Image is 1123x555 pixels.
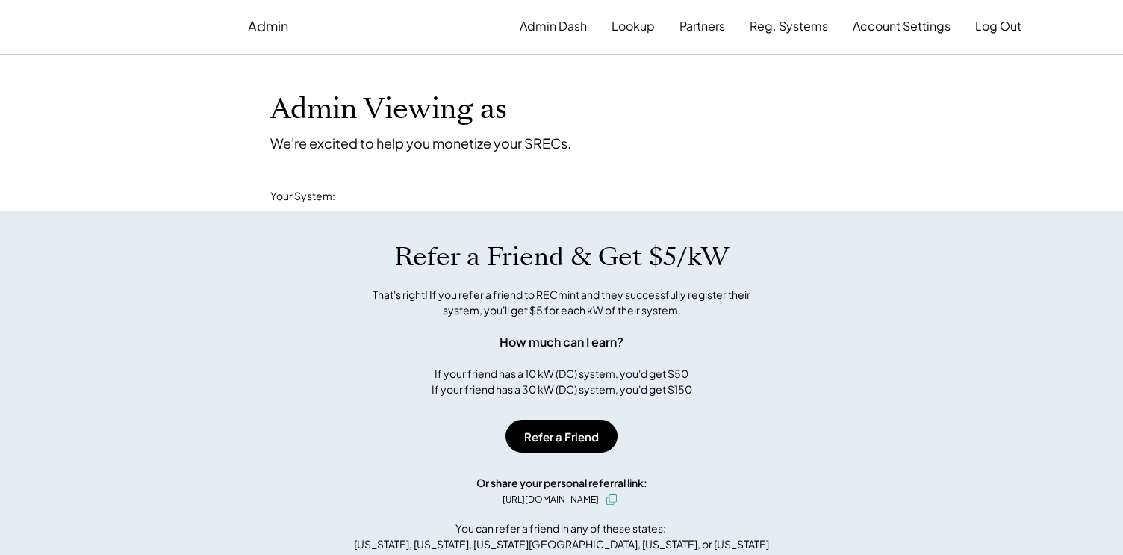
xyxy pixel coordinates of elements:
[354,521,769,552] div: You can refer a friend in any of these states: [US_STATE], [US_STATE], [US_STATE][GEOGRAPHIC_DATA...
[248,17,288,34] div: Admin
[679,11,725,41] button: Partners
[750,11,828,41] button: Reg. Systems
[503,493,599,506] div: [URL][DOMAIN_NAME]
[270,134,571,152] div: We're excited to help you monetize your SRECs.
[603,491,620,509] button: click to copy
[476,475,647,491] div: Or share your personal referral link:
[975,11,1021,41] button: Log Out
[432,366,692,397] div: If your friend has a 10 kW (DC) system, you'd get $50 If your friend has a 30 kW (DC) system, you...
[102,17,225,36] img: yH5BAEAAAAALAAAAAABAAEAAAIBRAA7
[270,189,335,204] div: Your System:
[612,11,655,41] button: Lookup
[356,287,767,318] div: That's right! If you refer a friend to RECmint and they successfully register their system, you'l...
[270,92,507,127] h1: Admin Viewing as
[394,241,729,273] h1: Refer a Friend & Get $5/kW
[853,11,951,41] button: Account Settings
[500,333,623,351] div: How much can I earn?
[520,11,587,41] button: Admin Dash
[505,420,618,453] button: Refer a Friend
